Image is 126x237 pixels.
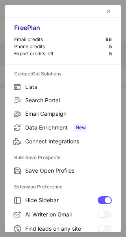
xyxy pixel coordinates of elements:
[104,6,113,16] button: left-button
[25,211,98,218] span: AI Writer on Gmail
[25,225,98,232] span: Find leads on any site
[25,97,112,104] span: Search Portal
[5,207,121,222] label: AI Writer on Gmail
[5,107,121,120] label: Email Campaign
[5,80,121,94] label: Lists
[14,151,112,164] label: Bulk Save Prospects
[14,43,109,50] div: Phone credits
[25,124,112,132] span: Data Enrichment
[5,94,121,107] label: Search Portal
[106,36,112,43] div: 96
[109,43,112,50] div: 5
[13,7,20,15] button: right-button
[25,138,112,145] span: Connect Integrations
[25,197,98,204] span: Hide Sidebar
[25,167,112,174] span: Save Open Profiles
[74,124,87,132] span: New
[5,193,121,207] label: Hide Sidebar
[5,164,121,177] label: Save Open Profiles
[14,51,109,57] div: Export credits left
[5,120,121,135] label: Data Enrichment New
[14,68,112,80] label: ContactOut Solutions
[14,24,112,36] div: Free Plan
[14,181,112,193] label: Extension Preference
[5,222,121,236] label: Find leads on any site
[5,135,121,148] label: Connect Integrations
[25,110,112,117] span: Email Campaign
[109,51,112,57] div: 5
[25,83,112,90] span: Lists
[14,36,106,43] div: Email credits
